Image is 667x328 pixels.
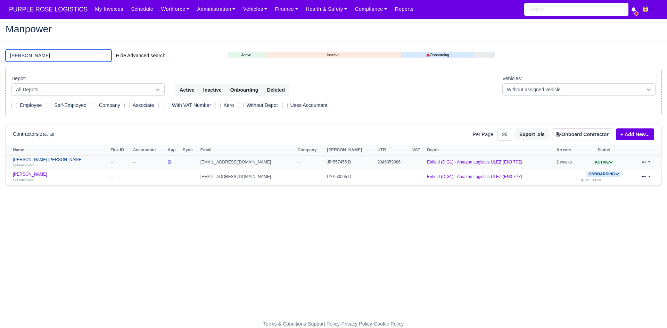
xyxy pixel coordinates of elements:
label: Xero [223,101,234,109]
label: Employee [20,101,42,109]
th: App [166,145,181,155]
td: [EMAIL_ADDRESS][DOMAIN_NAME] [199,169,296,185]
a: Active [228,52,265,58]
a: Enfield (DIG1) - Amazon Logistics ULEZ (EN3 7PZ) [427,160,522,165]
a: Schedule [127,2,157,16]
span: -- [297,174,300,179]
a: Health & Safety [302,2,351,16]
button: Inactive [199,84,226,96]
th: VAT [411,145,425,155]
a: + Add New... [616,128,654,140]
button: Deleted [262,84,289,96]
small: (2 found) [39,132,55,136]
th: Arrears [555,145,579,155]
button: Export .xls [515,128,549,140]
a: Onboarding [587,171,620,176]
th: UTR [376,145,411,155]
button: Active [175,84,199,96]
td: 2346359386 [376,155,411,169]
th: Status [579,145,628,155]
button: Onboard Contractor [552,128,613,140]
td: JP 557455 D [325,155,376,169]
a: Compliance [351,2,391,16]
td: [EMAIL_ADDRESS][DOMAIN_NAME] [199,155,296,169]
a: Terms & Conditions [263,321,306,327]
label: Without Depot [246,101,278,109]
label: Vehicles: [502,75,522,83]
a: Workforce [157,2,193,16]
label: Company [99,101,120,109]
a: Enfield (DIG1) - Amazon Logistics ULEZ (EN3 7PZ) [427,174,522,179]
a: Onboarding [401,52,474,58]
a: [PERSON_NAME] self-employed [13,172,107,182]
a: Support Policy [308,321,340,327]
td: -- [131,155,166,169]
input: Search... [524,3,628,16]
td: -- [131,169,166,185]
a: Inactive [265,52,401,58]
a: Reports [391,2,418,16]
td: -- [376,169,411,185]
a: Vehicles [239,2,271,16]
th: Flex ID [109,145,131,155]
th: Depot [425,145,554,155]
iframe: Chat Widget [542,247,667,328]
label: With VAT Number [172,101,211,109]
div: Manpower [0,18,667,41]
h2: Manpower [6,24,661,34]
button: Onboarding [226,84,263,96]
a: Administration [193,2,239,16]
small: self-employed [13,178,34,182]
input: Search (by name, email, transporter id) ... [6,49,112,62]
a: [PERSON_NAME] [PERSON_NAME] self-employed [13,157,107,167]
a: Active [593,160,614,165]
a: My Invoices [91,2,127,16]
th: Name [6,145,109,155]
small: [DATE] 14:30 [581,178,601,182]
a: PURPLE ROSE LOGISTICS [6,3,91,16]
span: PURPLE ROSE LOGISTICS [6,2,91,16]
th: Email [199,145,296,155]
div: - - - [135,320,532,328]
label: Depot: [11,75,26,83]
td: -- [109,155,131,169]
td: -- [109,169,131,185]
th: Sync [181,145,199,155]
td: PA 650095 D [325,169,376,185]
label: Uses Accountant [290,101,328,109]
span: -- [297,160,300,165]
th: [PERSON_NAME] [325,145,376,155]
button: Hide Advanced search... [112,50,174,61]
a: Cookie Policy [374,321,404,327]
td: 2 weeks [555,155,579,169]
h6: Contractors [13,131,54,137]
label: Per Page: [473,131,495,138]
th: Company [296,145,325,155]
small: self-employed [13,163,34,167]
a: Privacy Policy [341,321,372,327]
a: Finance [271,2,302,16]
span: | [158,102,159,108]
div: + Add New... [613,128,654,140]
label: Self-Employed [54,101,87,109]
label: Associate [133,101,154,109]
th: Accountant [131,145,166,155]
